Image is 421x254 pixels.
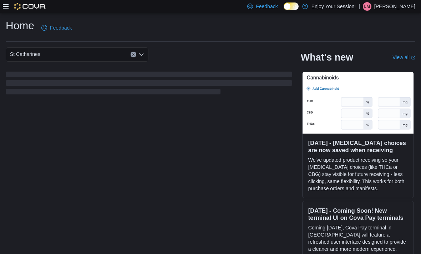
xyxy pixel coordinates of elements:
p: Enjoy Your Session! [311,2,356,11]
h3: [DATE] - Coming Soon! New terminal UI on Cova Pay terminals [308,207,408,221]
h1: Home [6,19,34,33]
span: Feedback [256,3,278,10]
span: St Catharines [10,50,40,58]
span: Loading [6,73,292,96]
button: Open list of options [138,52,144,57]
h3: [DATE] - [MEDICAL_DATA] choices are now saved when receiving [308,139,408,154]
button: Clear input [131,52,136,57]
p: [PERSON_NAME] [374,2,415,11]
img: Cova [14,3,46,10]
div: Leia Mahoney [363,2,371,11]
a: View allExternal link [392,55,415,60]
a: Feedback [39,21,75,35]
h2: What's new [301,52,353,63]
p: We've updated product receiving so your [MEDICAL_DATA] choices (like THCa or CBG) stay visible fo... [308,156,408,192]
span: Feedback [50,24,72,31]
p: Coming [DATE], Cova Pay terminal in [GEOGRAPHIC_DATA] will feature a refreshed user interface des... [308,224,408,253]
p: | [359,2,360,11]
svg: External link [411,56,415,60]
span: LM [364,2,370,11]
input: Dark Mode [284,2,299,10]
